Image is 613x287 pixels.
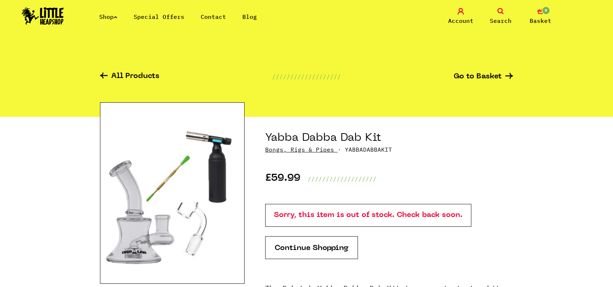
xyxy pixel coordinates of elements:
span: Account [448,16,474,25]
a: Contact [201,13,226,20]
span: 0 [542,6,550,15]
img: Little Head Shop Logo [22,7,64,25]
h1: Yabba Dabba Dab Kit [265,131,513,145]
a: Search [483,8,519,25]
a: Continue Shopping [265,236,358,259]
p: /////////////////// [272,72,341,81]
p: · YABBADABBAKIT [265,145,513,154]
a: Bongs, Rigs & Pipes [265,146,334,153]
p: Sorry, this item is out of stock. Check back soon. [265,204,471,227]
span: Basket [530,16,551,25]
a: Blog [242,13,257,20]
span: Search [490,16,512,25]
a: Go to Basket [454,73,513,81]
p: /////////////////// [308,175,376,183]
p: £59.99 [265,175,300,183]
a: 0 Basket [522,8,559,25]
a: Shop [99,13,117,20]
a: Special Offers [134,13,184,20]
a: All Products [100,73,159,81]
img: Yabba Dabba Dab Kit [100,102,245,284]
